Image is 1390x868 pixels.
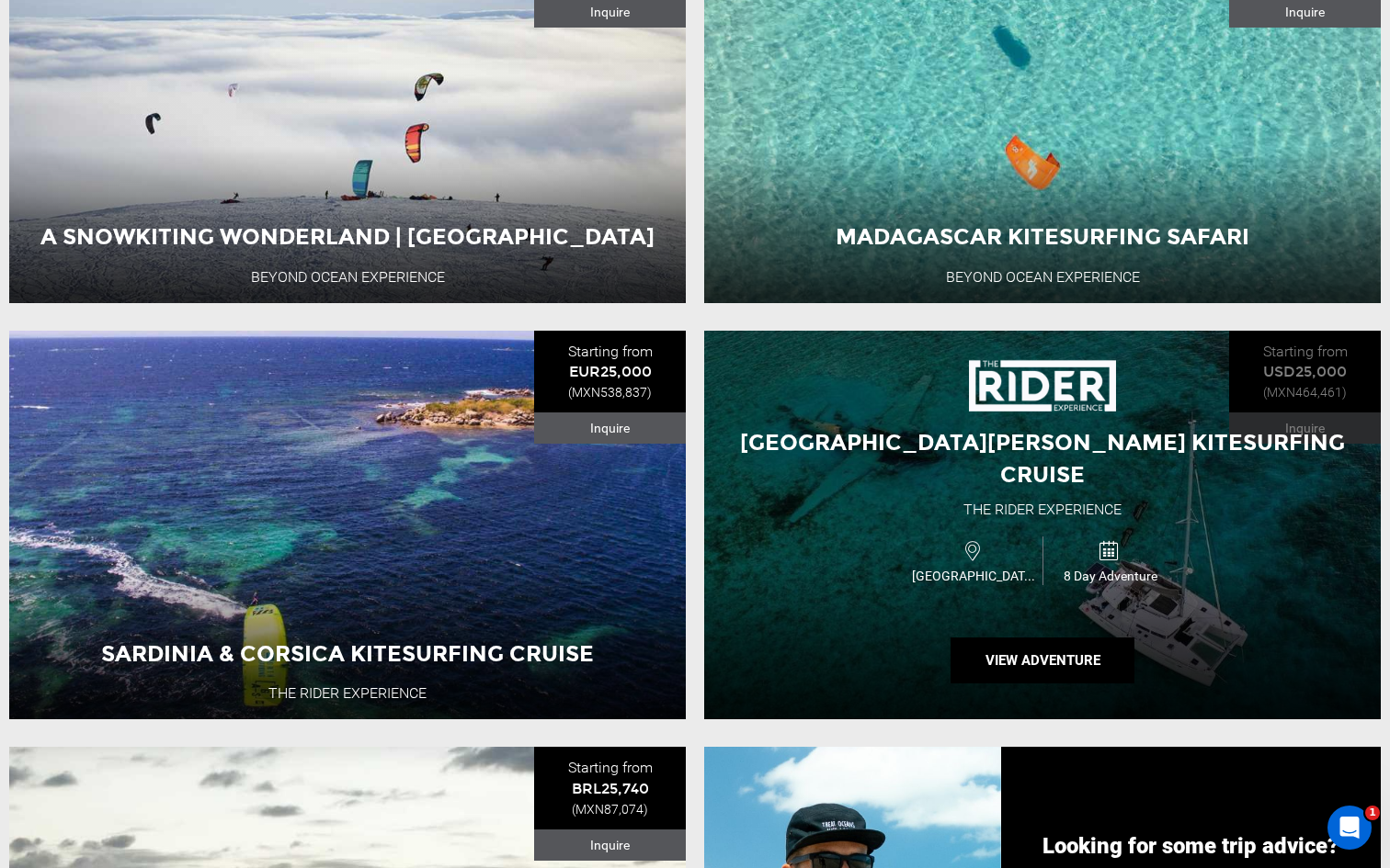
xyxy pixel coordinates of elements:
[907,567,1042,585] span: [GEOGRAPHIC_DATA][PERSON_NAME]
[740,429,1345,487] span: [GEOGRAPHIC_DATA][PERSON_NAME] Kitesurfing Cruise
[969,352,1116,418] img: images
[963,500,1122,521] div: The Rider Experience
[1365,806,1380,820] span: 1
[1327,806,1372,850] iframe: Intercom live chat
[951,637,1134,683] button: View Adventure
[1043,567,1178,585] span: 8 Day Adventure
